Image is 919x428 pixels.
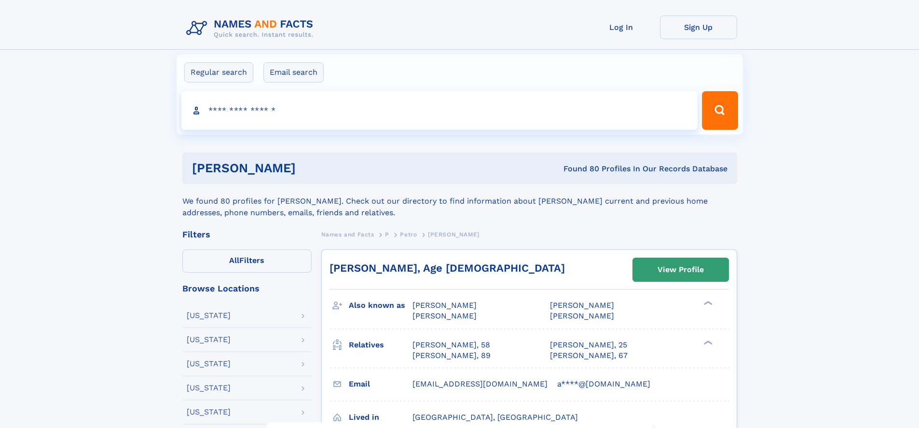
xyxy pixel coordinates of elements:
[321,228,374,240] a: Names and Facts
[184,62,253,83] label: Regular search
[412,413,578,422] span: [GEOGRAPHIC_DATA], [GEOGRAPHIC_DATA]
[192,162,430,174] h1: [PERSON_NAME]
[412,311,477,320] span: [PERSON_NAME]
[412,379,548,388] span: [EMAIL_ADDRESS][DOMAIN_NAME]
[633,258,728,281] a: View Profile
[583,15,660,39] a: Log In
[187,384,231,392] div: [US_STATE]
[349,297,412,314] h3: Also known as
[182,184,737,219] div: We found 80 profiles for [PERSON_NAME]. Check out our directory to find information about [PERSON...
[229,256,239,265] span: All
[400,231,417,238] span: Petro
[428,231,480,238] span: [PERSON_NAME]
[349,337,412,353] h3: Relatives
[550,301,614,310] span: [PERSON_NAME]
[400,228,417,240] a: Petro
[701,339,713,345] div: ❯
[187,312,231,319] div: [US_STATE]
[658,259,704,281] div: View Profile
[660,15,737,39] a: Sign Up
[429,164,727,174] div: Found 80 Profiles In Our Records Database
[181,91,698,130] input: search input
[263,62,324,83] label: Email search
[187,408,231,416] div: [US_STATE]
[412,340,490,350] a: [PERSON_NAME], 58
[385,231,389,238] span: P
[550,311,614,320] span: [PERSON_NAME]
[412,350,491,361] a: [PERSON_NAME], 89
[349,409,412,426] h3: Lived in
[550,350,628,361] a: [PERSON_NAME], 67
[702,91,738,130] button: Search Button
[550,340,627,350] a: [PERSON_NAME], 25
[182,249,312,273] label: Filters
[412,301,477,310] span: [PERSON_NAME]
[329,262,565,274] a: [PERSON_NAME], Age [DEMOGRAPHIC_DATA]
[182,284,312,293] div: Browse Locations
[182,15,321,41] img: Logo Names and Facts
[385,228,389,240] a: P
[701,300,713,306] div: ❯
[187,360,231,368] div: [US_STATE]
[182,230,312,239] div: Filters
[187,336,231,344] div: [US_STATE]
[349,376,412,392] h3: Email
